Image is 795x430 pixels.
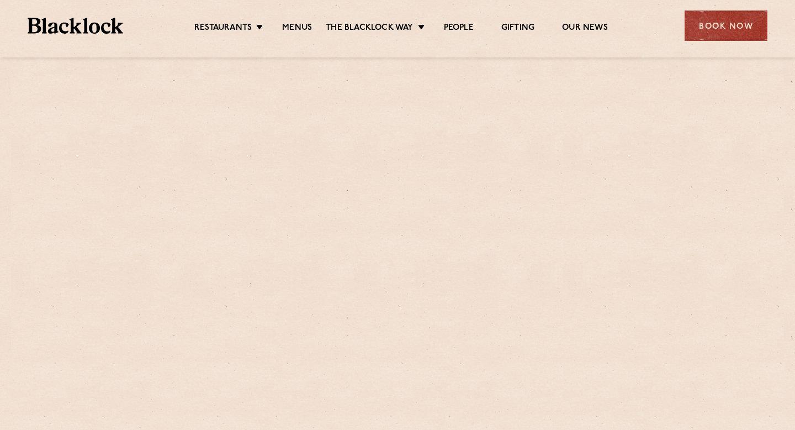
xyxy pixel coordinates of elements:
a: Our News [562,23,608,35]
div: Book Now [685,11,767,41]
img: BL_Textured_Logo-footer-cropped.svg [28,18,123,34]
a: Restaurants [194,23,252,35]
a: Gifting [501,23,534,35]
a: Menus [282,23,312,35]
a: People [444,23,474,35]
a: The Blacklock Way [326,23,413,35]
